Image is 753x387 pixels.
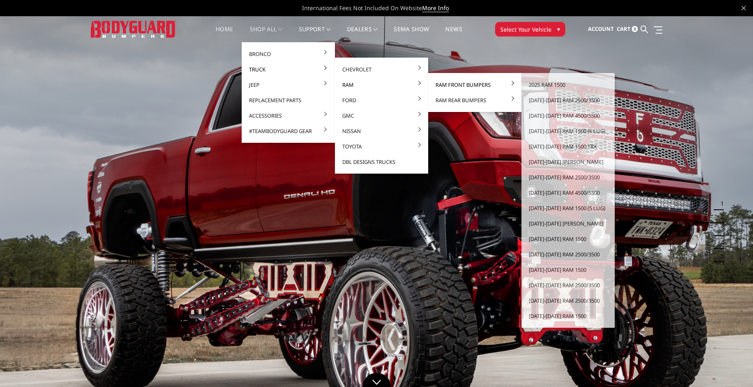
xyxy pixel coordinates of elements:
a: Dealers [347,26,378,42]
button: 5 of 5 [716,249,724,262]
button: 4 of 5 [716,236,724,249]
a: Home [216,26,233,42]
a: Nissan [338,123,425,139]
a: [DATE]-[DATE] [PERSON_NAME] [525,154,611,170]
span: 0 [632,26,638,32]
a: [DATE]-[DATE] Ram 1500 TRX [525,139,611,154]
a: Ram Front Bumpers [431,77,518,92]
a: Click to Down [363,373,391,387]
a: More Info [422,4,449,12]
span: ▾ [557,25,560,33]
a: Ram [338,77,425,92]
a: [DATE]-[DATE] Ram 1500 (5 lug) [525,200,611,216]
a: [DATE]-[DATE] Ram 1500 [525,262,611,277]
button: 3 of 5 [716,224,724,236]
a: Truck [245,62,332,77]
a: Cart 0 [617,18,638,40]
a: [DATE]-[DATE] [PERSON_NAME] [525,216,611,231]
a: [DATE]-[DATE] Ram 2500/3500 [525,293,611,308]
a: Ford [338,92,425,108]
a: shop all [250,26,283,42]
a: Account [588,18,614,40]
a: 2025 Ram 1500 [525,77,611,92]
img: BODYGUARD BUMPERS [91,21,176,37]
a: Ram Rear Bumpers [431,92,518,108]
a: Replacement Parts [245,92,332,108]
span: Account [588,25,614,32]
button: 2 of 5 [716,211,724,224]
a: Accessories [245,108,332,123]
a: SEMA Show [394,26,429,42]
a: Toyota [338,139,425,154]
a: #TeamBodyguard Gear [245,123,332,139]
a: [DATE]-[DATE] Ram 4500/5500 [525,185,611,200]
a: [DATE]-[DATE] Ram 2500/3500 [525,170,611,185]
a: [DATE]-[DATE] Ram 1500 [525,231,611,247]
button: Select Your Vehicle [495,22,565,37]
a: Support [299,26,331,42]
a: Bronco [245,46,332,62]
a: [DATE]-[DATE] Ram 2500/3500 [525,247,611,262]
a: GMC [338,108,425,123]
a: [DATE]-[DATE] Ram 1500 [525,308,611,324]
iframe: Chat Widget [712,348,753,387]
a: [DATE]-[DATE] Ram 2500/3500 [525,92,611,108]
a: DBL Designs Trucks [338,154,425,170]
span: Cart [617,25,631,32]
span: Select Your Vehicle [500,25,551,34]
a: Chevrolet [338,62,425,77]
a: [DATE]-[DATE] Ram 4500/5500 [525,108,611,123]
a: Jeep [245,77,332,92]
a: News [445,26,462,42]
a: [DATE]-[DATE] Ram 1500 (6 lug) [525,123,611,139]
a: [DATE]-[DATE] Ram 2500/3500 [525,277,611,293]
button: 1 of 5 [716,198,724,211]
